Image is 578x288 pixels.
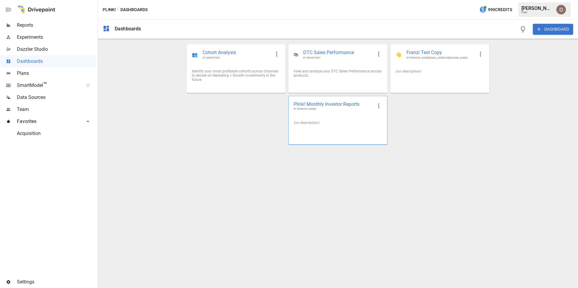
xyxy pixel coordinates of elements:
span: BY DRIVEPOINT [303,56,372,60]
span: 990 Credits [488,6,512,14]
img: Oleksii Flok [556,5,566,14]
div: View and analyze your DTC Sales Performance across products. [294,69,382,78]
span: Experiments [17,34,96,41]
span: Team [17,106,96,113]
div: 🛍 [294,52,298,57]
div: Plink! [521,11,553,14]
div: (no description) [294,121,382,125]
button: Plink! [103,6,116,14]
button: DASHBOARD [533,24,573,35]
span: Reports [17,22,96,29]
div: (no description) [396,69,484,73]
span: Dazzler Studio [17,46,96,53]
div: 👥 [192,52,198,57]
button: Oleksii Flok [553,1,570,18]
span: Settings [17,278,96,286]
div: 👋 [396,52,402,57]
span: BY [PERSON_NAME] [294,107,372,111]
span: BY [PERSON_NAME][EMAIL_ADDRESS][DOMAIN_NAME] [406,56,474,60]
div: Dashboards [115,26,141,32]
span: Cohort Analysis [203,49,271,56]
span: Plink! Monthly Investor Reports [294,101,372,107]
span: Franzi Test Copy [406,49,474,56]
span: Acquisition [17,130,96,137]
span: Plans [17,70,96,77]
span: BY DRIVEPOINT [203,56,271,60]
button: 990Credits [477,4,514,15]
span: Dashboards [17,58,96,65]
span: SmartModel [17,82,79,89]
div: [PERSON_NAME] [521,5,553,11]
span: Favorites [17,118,79,125]
div: / [117,6,119,14]
div: Identify your most profitable cohorts across channels to decide on Marketing + Growth investments... [192,69,280,82]
span: ™ [43,81,47,88]
span: Data Sources [17,94,96,101]
span: DTC Sales Performance [303,49,372,56]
